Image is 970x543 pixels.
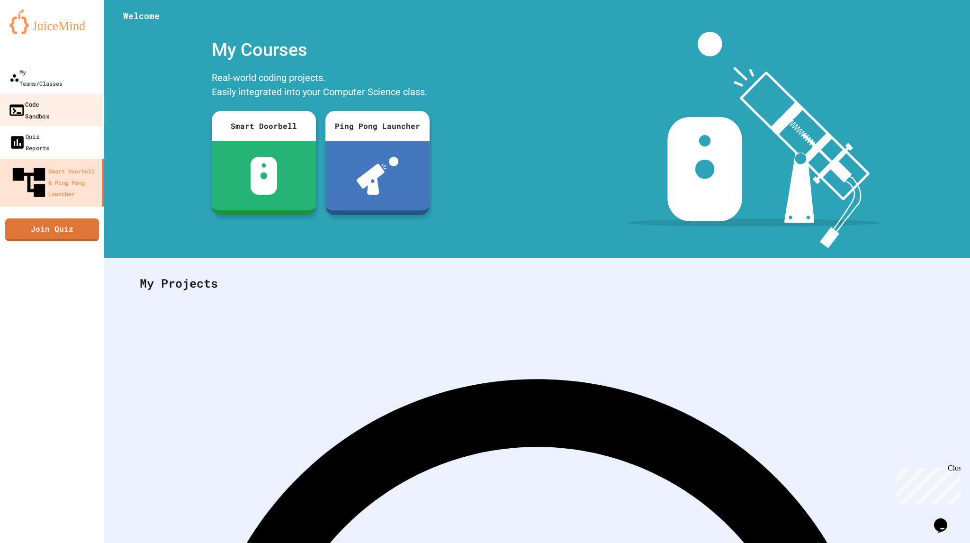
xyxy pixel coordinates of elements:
img: ppl-with-ball.png [357,157,399,195]
div: Quiz Reports [9,131,49,154]
iframe: chat widget [891,464,961,504]
div: My Courses [207,32,434,68]
img: logo-orange.svg [9,9,95,34]
div: My Teams/Classes [9,66,63,89]
a: Join Quiz [5,218,99,241]
div: Ping Pong Launcher [325,111,430,141]
div: Smart Doorbell & Ping Pong Launcher [9,163,99,202]
iframe: chat widget [930,505,961,534]
img: sdb-white.svg [251,157,278,195]
div: Real-world coding projects. Easily integrated into your Computer Science class. [207,68,434,104]
img: banner-image-my-projects.png [627,32,880,248]
div: Code Sandbox [8,98,49,121]
div: Smart Doorbell [212,111,316,141]
div: My Projects [130,265,944,302]
div: Chat with us now!Close [4,4,65,60]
